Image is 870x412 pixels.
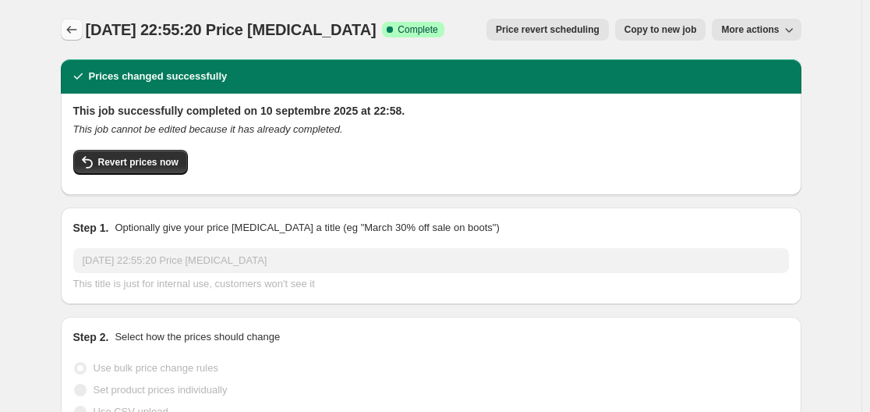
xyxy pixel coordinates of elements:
button: Price change jobs [61,19,83,41]
h2: Step 2. [73,329,109,345]
span: Price revert scheduling [496,23,599,36]
p: Optionally give your price [MEDICAL_DATA] a title (eg "March 30% off sale on boots") [115,220,499,236]
input: 30% off holiday sale [73,248,789,273]
span: [DATE] 22:55:20 Price [MEDICAL_DATA] [86,21,377,38]
p: Select how the prices should change [115,329,280,345]
span: Set product prices individually [94,384,228,396]
span: Complete [398,23,437,36]
span: Revert prices now [98,156,179,169]
h2: This job successfully completed on 10 septembre 2025 at 22:58. [73,103,789,119]
button: More actions [712,19,801,41]
button: Revert prices now [73,150,188,175]
button: Price revert scheduling [486,19,609,41]
h2: Step 1. [73,220,109,236]
h2: Prices changed successfully [89,69,228,84]
i: This job cannot be edited because it has already completed. [73,123,343,135]
span: Use bulk price change rules [94,362,218,374]
span: Copy to new job [624,23,697,36]
span: More actions [721,23,779,36]
button: Copy to new job [615,19,706,41]
span: This title is just for internal use, customers won't see it [73,278,315,289]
